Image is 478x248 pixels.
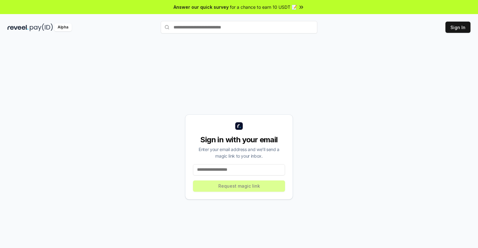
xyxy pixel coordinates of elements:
[8,23,29,31] img: reveel_dark
[54,23,72,31] div: Alpha
[235,122,243,130] img: logo_small
[193,135,285,145] div: Sign in with your email
[445,22,470,33] button: Sign In
[30,23,53,31] img: pay_id
[230,4,297,10] span: for a chance to earn 10 USDT 📝
[174,4,229,10] span: Answer our quick survey
[193,146,285,159] div: Enter your email address and we’ll send a magic link to your inbox.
